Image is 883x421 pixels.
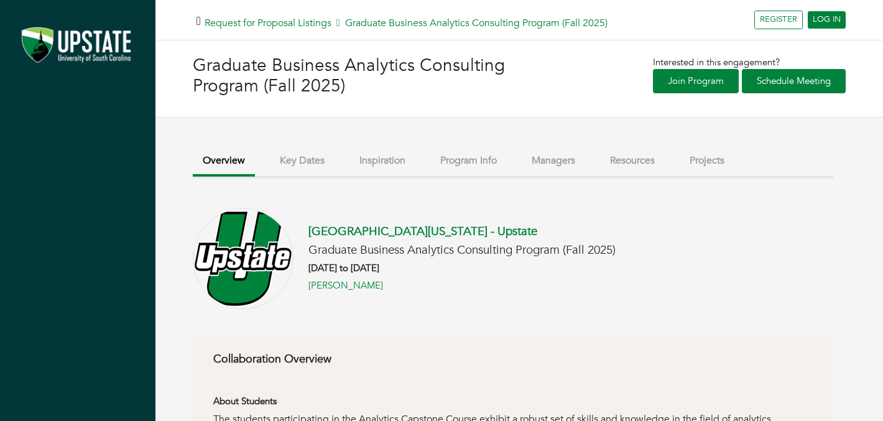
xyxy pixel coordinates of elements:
p: Interested in this engagement? [653,55,846,70]
button: Overview [193,147,255,177]
button: Managers [522,147,585,174]
h3: Graduate Business Analytics Consulting Program (Fall 2025) [193,55,519,97]
a: REGISTER [754,11,803,29]
h5: Graduate Business Analytics Consulting Program (Fall 2025) [205,17,608,29]
a: LOG IN [808,11,846,29]
button: Program Info [430,147,507,174]
button: Key Dates [270,147,335,174]
h6: [DATE] to [DATE] [308,262,616,274]
a: Schedule Meeting [742,69,846,93]
img: USC_Upstate_Spartans_logo.svg.png [193,208,294,309]
h6: Collaboration Overview [213,353,813,366]
img: Screenshot%202024-05-21%20at%2011.01.47%E2%80%AFAM.png [12,22,143,70]
button: Resources [600,147,665,174]
a: Request for Proposal Listings [205,16,331,30]
h5: Graduate Business Analytics Consulting Program (Fall 2025) [308,243,616,257]
a: [GEOGRAPHIC_DATA][US_STATE] - Upstate [308,223,537,239]
button: Inspiration [349,147,415,174]
button: Projects [680,147,734,174]
h6: About Students [213,396,813,407]
a: Join Program [653,69,739,93]
a: [PERSON_NAME] [308,279,383,293]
